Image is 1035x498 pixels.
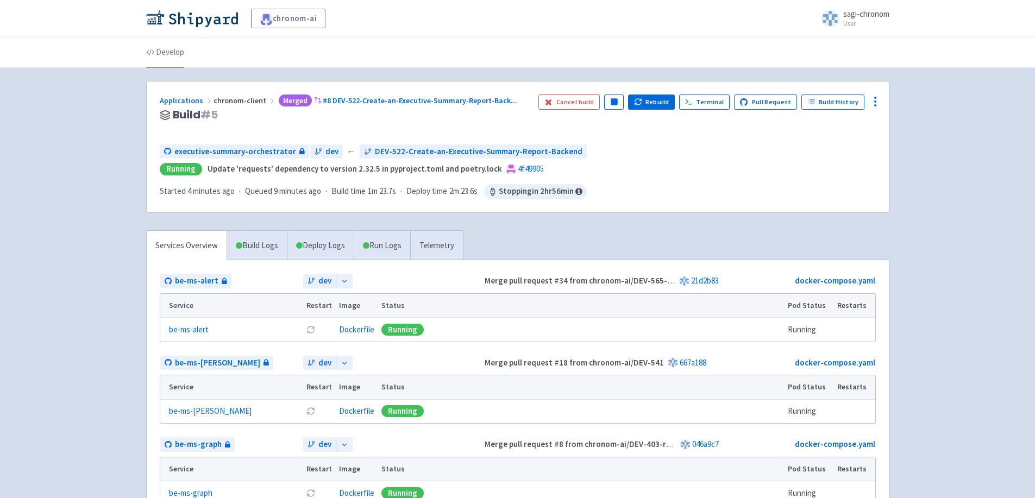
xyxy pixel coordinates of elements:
a: Run Logs [354,231,410,261]
a: Applications [160,96,214,105]
a: be-ms-[PERSON_NAME] [160,356,273,370]
span: dev [318,357,331,369]
th: Restarts [833,294,875,318]
button: Restart pod [306,325,315,334]
span: be-ms-graph [175,438,222,451]
a: docker-compose.yaml [795,439,875,449]
button: Rebuild [628,94,675,110]
span: Started [160,186,235,196]
strong: Merge pull request #34 from chronom-ai/DEV-565-fix-numbers-in-be-ms-alert [485,275,767,286]
time: 9 minutes ago [274,186,321,196]
span: Build [173,109,218,121]
div: Running [381,405,424,417]
img: Shipyard logo [146,10,238,27]
span: executive-summary-orchestrator [174,146,296,158]
span: ← [347,146,355,158]
a: Dockerfile [339,406,374,416]
div: Running [381,324,424,336]
a: Telemetry [410,231,463,261]
a: 046a9c7 [692,439,719,449]
a: dev [303,437,336,452]
a: Develop [146,37,184,68]
th: Service [160,457,303,481]
th: Service [160,375,303,399]
a: Terminal [679,94,730,110]
a: Merged#8 DEV-522-Create-an-Executive-Summary-Report-Back... [277,96,519,105]
span: # 5 [200,107,218,122]
span: Queued [245,186,321,196]
a: be-ms-graph [160,437,235,452]
th: Restart [303,375,336,399]
a: Build History [801,94,864,110]
span: sagi-chronom [843,9,889,19]
span: dev [325,146,338,158]
a: 667a188 [680,357,706,368]
time: 4 minutes ago [187,186,235,196]
strong: Merge pull request #18 from chronom-ai/DEV-541 [485,357,664,368]
a: be-ms-alert [160,274,231,288]
button: Restart pod [306,489,315,497]
a: docker-compose.yaml [795,357,875,368]
th: Image [335,457,378,481]
a: executive-summary-orchestrator [160,144,309,159]
span: be-ms-[PERSON_NAME] [175,357,260,369]
a: dev [303,356,336,370]
th: Status [378,294,784,318]
a: Build Logs [227,231,287,261]
a: Deploy Logs [287,231,354,261]
th: Restarts [833,375,875,399]
th: Pod Status [784,457,833,481]
div: Running [160,163,202,175]
td: Running [784,399,833,423]
div: · · · [160,184,587,199]
strong: Update 'requests' dependency to version 2.32.5 in pyproject.toml and poetry.lock [208,163,502,174]
span: dev [318,438,331,451]
small: User [843,20,889,27]
span: Merged [279,94,312,107]
a: be-ms-[PERSON_NAME] [169,405,252,418]
span: 2m 23.6s [449,185,478,198]
span: be-ms-alert [175,275,218,287]
span: Stopping in 2 hr 56 min [484,184,587,199]
a: be-ms-alert [169,324,209,336]
a: chronom-ai [251,9,326,28]
a: 21d2b83 [691,275,719,286]
th: Pod Status [784,294,833,318]
th: Image [335,294,378,318]
a: Dockerfile [339,488,374,498]
span: Deploy time [406,185,447,198]
span: chronom-client [214,96,277,105]
button: Cancel build [538,94,600,110]
a: Pull Request [734,94,798,110]
span: 1m 23.7s [368,185,396,198]
span: Build time [331,185,366,198]
a: sagi-chronom User [815,10,889,27]
a: Services Overview [147,231,227,261]
td: Running [784,318,833,342]
th: Service [160,294,303,318]
a: 4f49905 [518,163,544,174]
th: Restart [303,457,336,481]
th: Restarts [833,457,875,481]
th: Image [335,375,378,399]
span: #8 DEV-522-Create-an-Executive-Summary-Report-Back ... [323,96,517,105]
a: docker-compose.yaml [795,275,875,286]
a: dev [303,274,336,288]
span: dev [318,275,331,287]
th: Pod Status [784,375,833,399]
span: DEV-522-Create-an-Executive-Summary-Report-Backend [375,146,582,158]
th: Restart [303,294,336,318]
a: dev [310,144,343,159]
button: Pause [604,94,624,110]
th: Status [378,457,784,481]
a: Dockerfile [339,324,374,335]
th: Status [378,375,784,399]
button: Restart pod [306,407,315,415]
a: DEV-522-Create-an-Executive-Summary-Report-Backend [360,144,587,159]
strong: Merge pull request #8 from chronom-ai/DEV-403-re-create-graph [485,439,722,449]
